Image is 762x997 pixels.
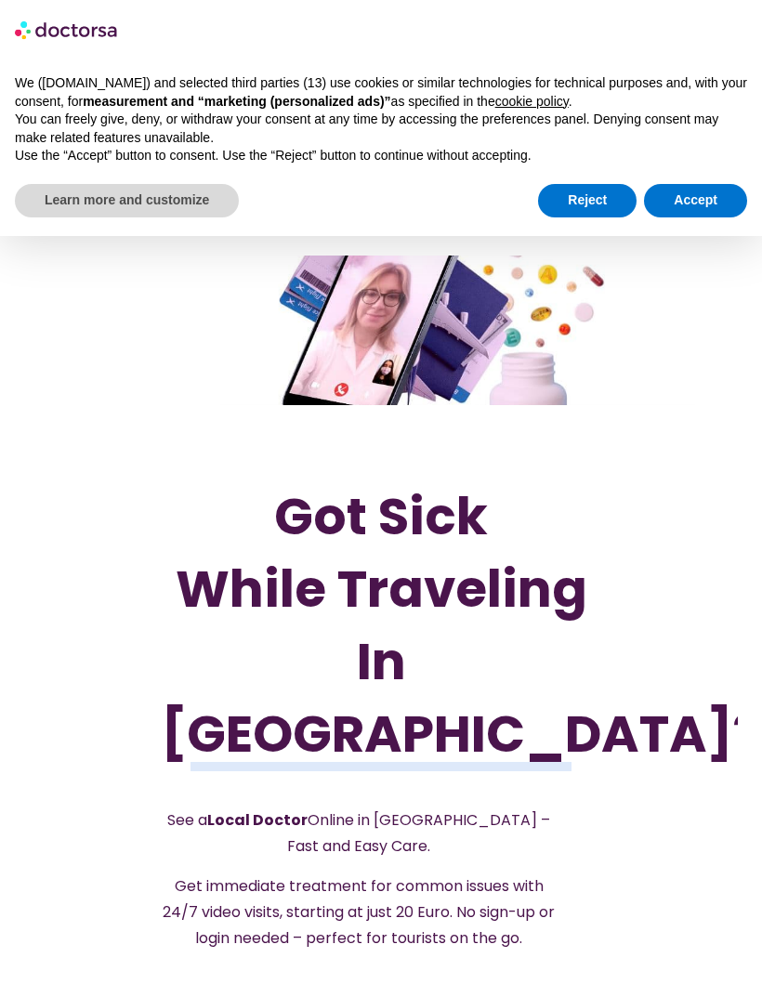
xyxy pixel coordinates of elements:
[644,184,747,217] button: Accept
[207,809,308,831] strong: Local Doctor
[495,94,569,109] a: cookie policy
[15,184,239,217] button: Learn more and customize
[538,184,637,217] button: Reject
[15,74,747,111] p: We ([DOMAIN_NAME]) and selected third parties (13) use cookies or similar technologies for techni...
[163,875,555,949] span: Get immediate treatment for common issues with 24/7 video visits, starting at just 20 Euro. No si...
[83,94,390,109] strong: measurement and “marketing (personalized ads)”
[15,15,119,45] img: logo
[15,147,747,165] p: Use the “Accept” button to consent. Use the “Reject” button to continue without accepting.
[167,809,550,857] span: See a Online in [GEOGRAPHIC_DATA] – Fast and Easy Care.
[161,480,600,770] h1: Got Sick While Traveling In [GEOGRAPHIC_DATA]?
[15,111,747,147] p: You can freely give, deny, or withdraw your consent at any time by accessing the preferences pane...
